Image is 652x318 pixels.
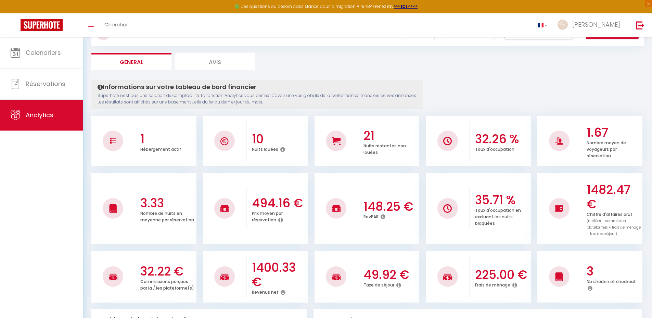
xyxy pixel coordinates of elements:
[587,183,641,211] h3: 1482.47 €
[252,288,279,295] p: Revenus net
[140,132,195,146] h3: 1
[475,145,514,152] p: Taux d'occupation
[363,281,394,288] p: Taxe de séjour
[587,125,641,140] h3: 1.67
[252,260,306,289] h3: 1400.33 €
[475,281,510,288] p: Frais de ménage
[587,210,641,237] p: Chiffre d'affaires brut
[104,21,128,28] span: Chercher
[475,268,529,282] h3: 225.00 €
[363,129,418,143] h3: 21
[252,196,306,210] h3: 494.16 €
[140,196,195,210] h3: 3.33
[26,79,65,88] span: Réservations
[98,83,417,91] h4: Informations sur votre tableau de bord financier
[26,48,61,57] span: Calendriers
[394,3,418,9] a: >>> ICI <<<<
[252,145,278,152] p: Nuits louées
[252,209,283,223] p: Prix moyen par réservation
[175,53,255,70] li: Avis
[475,132,529,146] h3: 32.26 %
[587,277,636,284] p: Nb checkin et checkout
[252,132,306,146] h3: 10
[363,268,418,282] h3: 49.92 €
[98,93,417,106] p: Superhote n'est pas une solution de comptabilité. La fonction Analytics vous permet d'avoir une v...
[558,20,568,30] img: ...
[587,264,641,279] h3: 3
[552,13,629,37] a: ... [PERSON_NAME]
[363,199,418,214] h3: 148.25 €
[443,204,452,213] img: NO IMAGE
[475,193,529,207] h3: 35.71 %
[110,138,116,144] img: NO IMAGE
[140,277,194,291] p: Commissions perçues par la / les plateforme(s)
[91,53,171,70] li: General
[140,209,194,223] p: Nombre de nuits en moyenne par réservation
[555,204,563,212] img: NO IMAGE
[26,111,53,119] span: Analytics
[99,13,133,37] a: Chercher
[572,20,620,29] span: [PERSON_NAME]
[21,19,63,31] img: Super Booking
[363,142,406,155] p: Nuits restantes non louées
[140,264,195,279] h3: 32.22 €
[475,206,521,226] p: Taux d'occupation en excluant les nuits bloquées
[587,218,641,236] span: (nuitées + commission plateformes + frais de ménage + taxes de séjour)
[140,145,181,152] p: Hébergement actif
[363,212,379,220] p: RevPAR
[636,21,644,29] img: logout
[587,138,626,159] p: Nombre moyen de voyageurs par réservation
